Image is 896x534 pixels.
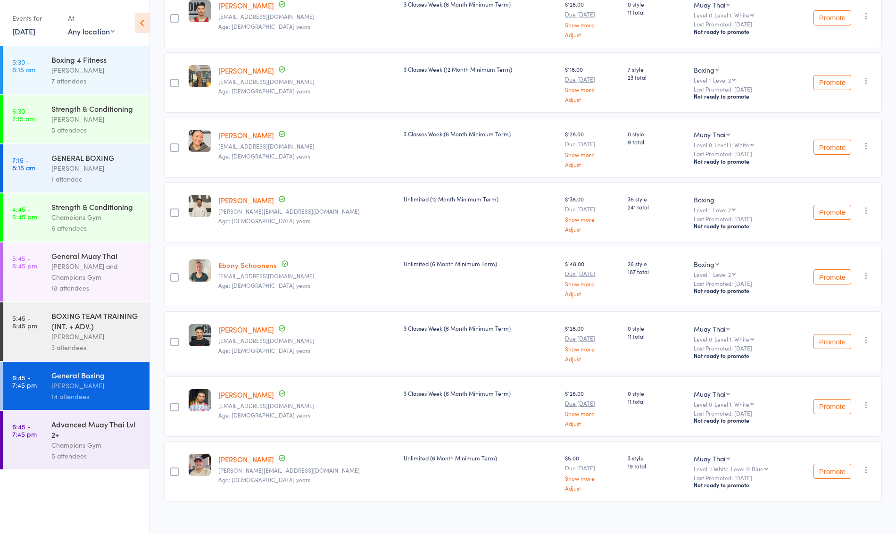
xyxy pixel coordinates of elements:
small: Due [DATE] [565,11,620,17]
div: [PERSON_NAME] [51,65,141,75]
small: Last Promoted: [DATE] [694,150,788,157]
div: General Boxing [51,370,141,380]
a: 5:45 -6:45 pmBOXING TEAM TRAINING (INT. + ADV.)[PERSON_NAME]3 attendees [3,302,149,361]
div: $128.00 [565,130,620,167]
div: [PERSON_NAME] and Champions Gym [51,261,141,283]
div: 3 Classes Week (6 Month Minimum Term) [404,130,557,138]
div: Champions Gym [51,212,141,223]
div: Not ready to promote [694,352,788,359]
a: 7:15 -8:15 amGENERAL BOXING[PERSON_NAME]1 attendee [3,144,149,192]
span: Age: [DEMOGRAPHIC_DATA] years [218,411,310,419]
div: At [68,10,115,26]
button: Promote [813,140,851,155]
a: [PERSON_NAME] [218,390,274,400]
div: Advanced Muay Thai Lvl 2+ [51,419,141,440]
div: Level 1: White [694,466,788,472]
span: 19 total [628,462,686,470]
time: 4:45 - 5:45 pm [12,205,37,220]
div: 3 Classes Week (6 Month Minimum Term) [404,389,557,397]
div: Level 1: White [714,336,749,342]
span: 36 style [628,195,686,203]
span: Age: [DEMOGRAPHIC_DATA] years [218,281,310,289]
div: Boxing [694,65,714,75]
span: 3 style [628,454,686,462]
div: $148.00 [565,259,620,297]
div: BOXING TEAM TRAINING (INT. + ADV.) [51,310,141,331]
span: Age: [DEMOGRAPHIC_DATA] years [218,217,310,225]
time: 5:30 - 6:15 am [12,58,35,73]
div: $118.00 [565,65,620,102]
div: Level 0 [694,336,788,342]
div: Unlimited (6 Month Minimum Term) [404,454,557,462]
button: Promote [813,399,851,414]
img: image1747002344.png [189,454,211,476]
small: Due [DATE] [565,206,620,212]
span: 241 total [628,203,686,211]
div: Not ready to promote [694,481,788,489]
div: 6 attendees [51,223,141,234]
a: Adjust [565,226,620,232]
small: Due [DATE] [565,76,620,83]
small: Last Promoted: [DATE] [694,475,788,481]
div: Level 2 [713,77,731,83]
a: Show more [565,346,620,352]
span: 11 total [628,332,686,340]
div: 18 attendees [51,283,141,293]
button: Promote [813,205,851,220]
div: Level 0 [694,12,788,18]
button: Promote [813,464,851,479]
a: Show more [565,410,620,417]
a: Show more [565,151,620,158]
div: Level 0 [694,401,788,407]
div: Boxing [694,259,714,269]
div: Level 1 [694,207,788,213]
span: 0 style [628,130,686,138]
button: Promote [813,334,851,349]
span: 11 total [628,397,686,405]
a: [PERSON_NAME] [218,195,274,205]
span: 23 total [628,73,686,81]
div: Any location [68,26,115,36]
a: Show more [565,281,620,287]
time: 5:45 - 6:45 pm [12,314,37,329]
div: Not ready to promote [694,92,788,100]
a: Adjust [565,96,620,102]
div: 7 attendees [51,75,141,86]
div: Boxing 4 Fitness [51,54,141,65]
div: Level 1: White [714,401,749,407]
span: 0 style [628,389,686,397]
div: [PERSON_NAME] [51,380,141,391]
time: 6:45 - 7:45 pm [12,423,37,438]
span: 11 total [628,8,686,16]
button: Promote [813,75,851,90]
a: Show more [565,22,620,28]
a: 4:45 -5:45 pmStrength & ConditioningChampions Gym6 attendees [3,193,149,242]
span: 9 total [628,138,686,146]
span: Age: [DEMOGRAPHIC_DATA] years [218,476,310,484]
span: Age: [DEMOGRAPHIC_DATA] years [218,87,310,95]
div: 5 attendees [51,125,141,135]
div: Muay Thai [694,130,725,139]
a: 5:45 -6:45 pmGeneral Muay Thai[PERSON_NAME] and Champions Gym18 attendees [3,242,149,301]
a: 6:30 -7:15 amStrength & Conditioning[PERSON_NAME]5 attendees [3,95,149,143]
small: mohamadkujah2007@gmail.com [218,13,396,20]
span: 0 style [628,324,686,332]
a: Show more [565,216,620,222]
a: Adjust [565,161,620,167]
div: General Muay Thai [51,250,141,261]
div: Level 2 [713,207,731,213]
a: [PERSON_NAME] [218,325,274,334]
div: $128.00 [565,389,620,426]
img: image1721089579.png [189,259,211,282]
div: [PERSON_NAME] [51,331,141,342]
small: Due [DATE] [565,400,620,407]
span: 26 style [628,259,686,267]
a: [DATE] [12,26,35,36]
div: 14 attendees [51,391,141,402]
small: Due [DATE] [565,465,620,471]
span: Age: [DEMOGRAPHIC_DATA] years [218,152,310,160]
a: Ebony Schoonens [218,260,277,270]
a: [PERSON_NAME] [218,130,274,140]
small: EbonySchoonens@gmail.com [218,273,396,279]
img: image1755642147.png [189,130,211,152]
